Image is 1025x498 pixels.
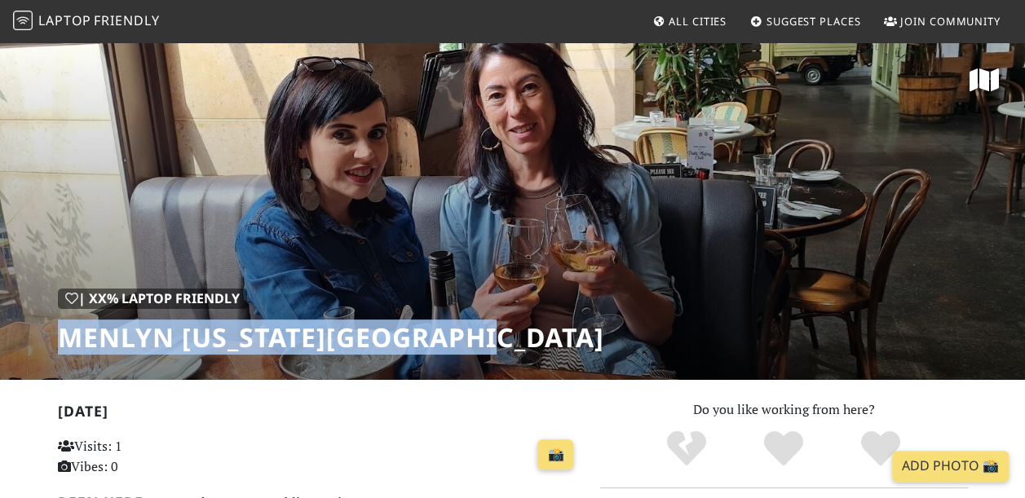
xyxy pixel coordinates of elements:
h1: Menlyn [US_STATE][GEOGRAPHIC_DATA] [58,322,604,353]
span: All Cities [669,14,727,29]
span: Join Community [900,14,1001,29]
div: No [638,429,736,469]
img: LaptopFriendly [13,11,33,30]
p: Do you like working from here? [600,399,968,421]
a: Suggest Places [744,7,868,36]
h2: [DATE] [58,403,581,426]
div: Yes [736,429,833,469]
span: Laptop [38,11,91,29]
span: Friendly [94,11,159,29]
a: 📸 [537,439,573,470]
div: Definitely! [832,429,929,469]
div: | XX% Laptop Friendly [58,289,247,310]
a: Add Photo 📸 [892,451,1009,482]
a: Join Community [877,7,1007,36]
p: Visits: 1 Vibes: 0 [58,436,219,478]
a: LaptopFriendly LaptopFriendly [13,7,160,36]
span: Suggest Places [767,14,861,29]
a: All Cities [646,7,733,36]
